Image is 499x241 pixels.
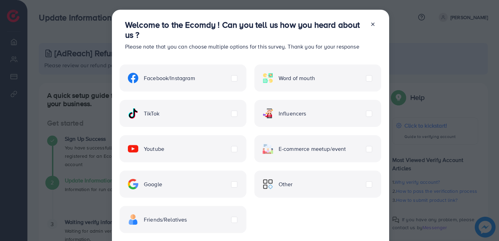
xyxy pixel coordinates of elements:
[144,180,162,188] span: Google
[128,179,138,189] img: ic-google.5bdd9b68.svg
[263,144,273,154] img: ic-ecommerce.d1fa3848.svg
[144,74,195,82] span: Facebook/Instagram
[128,73,138,83] img: ic-facebook.134605ef.svg
[279,145,346,153] span: E-commerce meetup/event
[125,42,365,51] p: Please note that you can choose multiple options for this survey. Thank you for your response
[263,179,273,189] img: ic-other.99c3e012.svg
[279,74,315,82] span: Word of mouth
[128,144,138,154] img: ic-youtube.715a0ca2.svg
[144,216,187,224] span: Friends/Relatives
[128,108,138,119] img: ic-tiktok.4b20a09a.svg
[279,110,306,118] span: Influencers
[279,180,293,188] span: Other
[128,214,138,225] img: ic-freind.8e9a9d08.svg
[263,108,273,119] img: ic-influencers.a620ad43.svg
[144,110,159,118] span: TikTok
[263,73,273,83] img: ic-word-of-mouth.a439123d.svg
[144,145,164,153] span: Youtube
[125,20,365,40] h3: Welcome to the Ecomdy ! Can you tell us how you heard about us ?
